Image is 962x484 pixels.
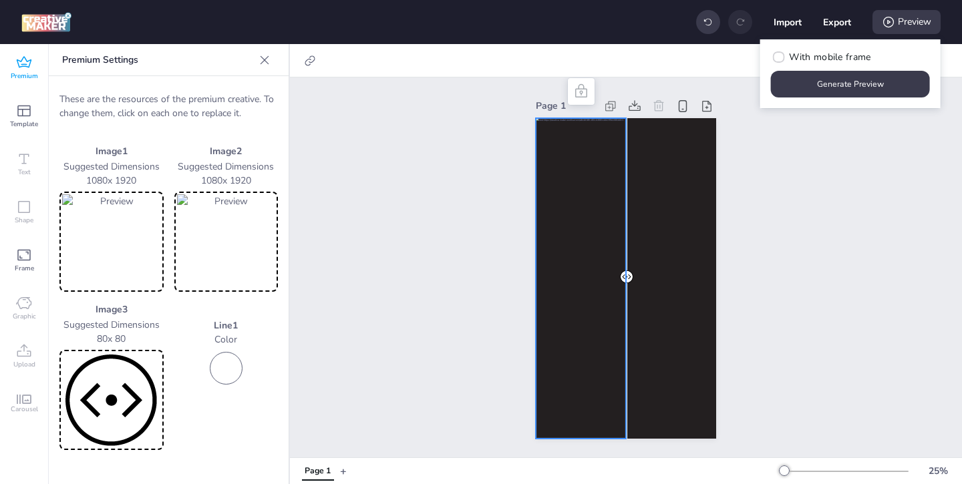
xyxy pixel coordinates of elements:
span: Premium [11,71,38,81]
span: Graphic [13,311,36,322]
span: Text [18,167,31,178]
div: Tabs [295,459,340,483]
div: 25 % [922,464,954,478]
p: 1080 x 1920 [174,174,279,188]
div: Page 1 [536,99,596,113]
p: Suggested Dimensions [174,160,279,174]
p: Image 3 [59,302,164,316]
span: Shape [15,215,33,226]
div: Page 1 [305,465,331,477]
p: 80 x 80 [59,332,164,346]
img: Preview [177,194,276,289]
img: Preview [62,352,161,447]
button: Import [774,8,802,36]
p: Suggested Dimensions [59,160,164,174]
span: Frame [15,263,34,274]
span: With mobile frame [789,50,870,64]
button: Export [823,8,851,36]
p: These are the resources of the premium creative. To change them, click on each one to replace it. [59,92,278,120]
p: Suggested Dimensions [59,318,164,332]
p: Color [174,332,279,346]
span: Upload [13,359,35,370]
img: Preview [62,194,161,289]
p: Image 1 [59,144,164,158]
button: Generate Preview [771,71,930,97]
span: Template [10,119,38,130]
div: Preview [872,10,941,34]
p: 1080 x 1920 [59,174,164,188]
p: Image 2 [174,144,279,158]
p: Premium Settings [62,44,254,76]
button: + [340,459,347,483]
p: Line 1 [174,318,279,332]
span: Carousel [11,404,38,415]
img: logo Creative Maker [21,12,71,32]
